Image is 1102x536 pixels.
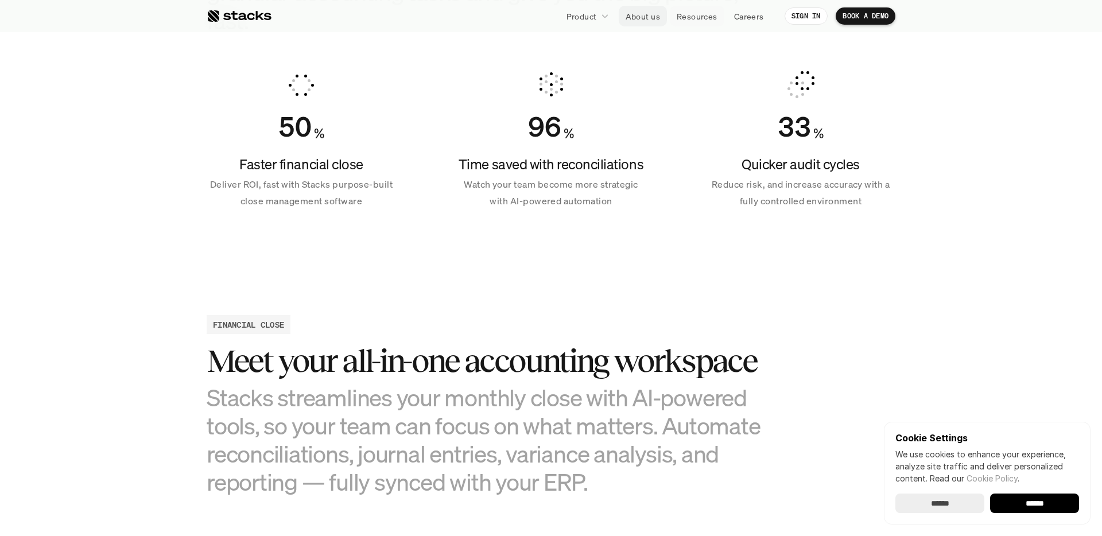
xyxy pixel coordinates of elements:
span: Read our . [930,473,1019,483]
p: Cookie Settings [895,433,1079,442]
h4: Quicker audit cycles [706,155,895,174]
p: About us [626,10,660,22]
p: We use cookies to enhance your experience, analyze site traffic and deliver personalized content. [895,448,1079,484]
a: SIGN IN [785,7,828,25]
h4: % [564,124,574,143]
p: Reduce risk, and increase accuracy with a fully controlled environment [706,176,895,209]
a: About us [619,6,667,26]
div: Counter ends at 96 [528,110,561,143]
p: Product [566,10,597,22]
div: Counter ends at 33 [778,110,811,143]
p: Careers [734,10,764,22]
p: Watch your team become more strategic with AI-powered automation [456,176,646,209]
p: BOOK A DEMO [843,12,888,20]
p: Resources [677,10,717,22]
h4: % [813,124,824,143]
a: Resources [670,6,724,26]
p: SIGN IN [791,12,821,20]
h4: % [314,124,324,143]
h4: Time saved with reconciliations [456,155,646,174]
h4: Faster financial close [207,155,396,174]
div: Counter ends at 50 [278,110,312,143]
a: Cookie Policy [967,473,1018,483]
p: Deliver ROI, fast with Stacks purpose-built close management software [207,176,396,209]
h2: FINANCIAL CLOSE [213,319,284,331]
h3: Meet your all-in-one accounting workspace [207,343,781,379]
h3: Stacks streamlines your monthly close with AI-powered tools, so your team can focus on what matte... [207,383,781,496]
a: Careers [727,6,771,26]
a: BOOK A DEMO [836,7,895,25]
a: Privacy Policy [135,219,186,227]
